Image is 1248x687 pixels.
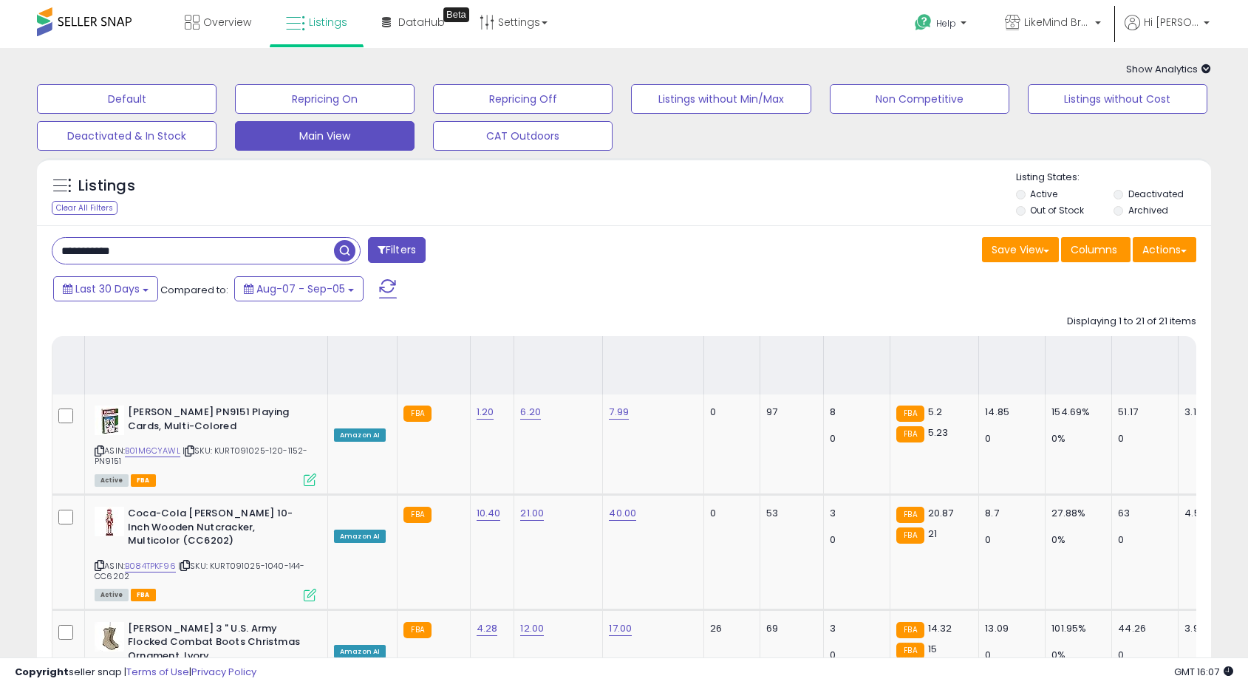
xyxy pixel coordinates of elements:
span: All listings currently available for purchase on Amazon [95,474,129,487]
p: Listing States: [1016,171,1211,185]
h5: Listings [78,176,135,196]
span: FBA [131,589,156,601]
div: 8.7 [985,507,1045,520]
span: | SKU: KURT091025-1040-144-CC6202 [95,560,305,582]
label: Deactivated [1128,188,1184,200]
div: 3.15 [1184,406,1236,419]
img: 51jyod-KSDL._SL40_.jpg [95,406,124,435]
small: FBA [896,406,924,422]
span: Help [936,17,956,30]
a: B01M6CYAWL [125,445,180,457]
button: Main View [235,121,415,151]
small: FBA [403,507,431,523]
div: 0 [710,507,749,520]
span: 21 [928,527,937,541]
div: Amazon AI [334,428,386,442]
div: Clear All Filters [52,201,117,215]
a: Privacy Policy [191,665,256,679]
button: Repricing On [235,84,415,114]
span: Listings [309,15,347,30]
a: 4.28 [477,621,498,636]
button: Columns [1061,237,1131,262]
a: Hi [PERSON_NAME] [1125,15,1210,48]
button: Save View [982,237,1059,262]
span: 14.32 [928,621,952,635]
small: FBA [896,507,924,523]
div: 14.85 [985,406,1045,419]
small: FBA [896,426,924,442]
span: 5.2 [928,405,942,419]
button: Deactivated & In Stock [37,121,216,151]
a: 17.00 [609,621,632,636]
div: 13.09 [985,622,1045,635]
div: 0 [710,406,749,419]
div: 3 [830,507,890,520]
div: 0 [985,432,1045,445]
a: 6.20 [520,405,541,420]
div: 0 [830,533,890,547]
a: Terms of Use [126,665,189,679]
label: Out of Stock [1030,204,1084,216]
button: Aug-07 - Sep-05 [234,276,364,301]
span: All listings currently available for purchase on Amazon [95,589,129,601]
div: 0 [1118,432,1178,445]
button: Non Competitive [830,84,1009,114]
span: 2025-10-6 16:07 GMT [1174,665,1233,679]
span: Last 30 Days [75,281,140,296]
button: CAT Outdoors [433,121,613,151]
a: 12.00 [520,621,544,636]
label: Archived [1128,204,1168,216]
span: FBA [131,474,156,487]
div: Amazon AI [334,530,386,543]
div: 69 [766,622,812,635]
div: seller snap | | [15,666,256,680]
img: 41JrOJFEzZL._SL40_.jpg [95,622,124,652]
a: 21.00 [520,506,544,521]
button: Repricing Off [433,84,613,114]
a: Help [903,2,981,48]
a: 1.20 [477,405,494,420]
span: | SKU: KURT091025-120-1152-PN9151 [95,445,308,467]
b: [PERSON_NAME] PN9151 Playing Cards, Multi-Colored [128,406,307,437]
label: Active [1030,188,1057,200]
div: 0 [1118,533,1178,547]
button: Listings without Min/Max [631,84,811,114]
div: 4.55 [1184,507,1236,520]
a: 40.00 [609,506,636,521]
span: DataHub [398,15,445,30]
div: 0 [830,432,890,445]
div: 154.69% [1051,406,1111,419]
div: 51.17 [1118,406,1178,419]
span: Overview [203,15,251,30]
a: 10.40 [477,506,501,521]
div: 101.95% [1051,622,1111,635]
div: 0 [985,533,1045,547]
small: FBA [403,406,431,422]
a: B084TPKF96 [125,560,176,572]
div: ASIN: [95,406,316,485]
b: [PERSON_NAME] 3 " U.S. Army Flocked Combat Boots Christmas Ornament, Ivory [128,622,307,667]
span: 20.87 [928,506,954,520]
span: Columns [1071,242,1117,257]
small: FBA [896,527,924,544]
strong: Copyright [15,665,69,679]
span: Aug-07 - Sep-05 [256,281,345,296]
small: FBA [896,643,924,659]
div: 3.9 [1184,622,1236,635]
b: Coca-Cola [PERSON_NAME] 10-Inch Wooden Nutcracker, Multicolor (CC6202) [128,507,307,552]
button: Actions [1133,237,1196,262]
div: Tooltip anchor [443,7,469,22]
div: 26 [710,622,749,635]
span: 15 [928,642,937,656]
div: 0% [1051,533,1111,547]
span: 5.23 [928,425,949,440]
div: 3 [830,622,890,635]
button: Default [37,84,216,114]
span: Compared to: [160,283,228,297]
div: 27.88% [1051,507,1111,520]
div: 97 [766,406,812,419]
small: FBA [896,622,924,638]
div: Displaying 1 to 21 of 21 items [1067,315,1196,329]
i: Get Help [914,13,932,32]
small: FBA [403,622,431,638]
